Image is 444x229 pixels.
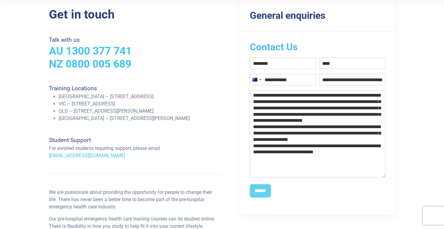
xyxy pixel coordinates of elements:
p: For enrolled students requiring support, please email [49,145,218,152]
li: VIC – [STREET_ADDRESS] [59,100,218,108]
h4: Talk with us [49,36,218,43]
a: AU 1300 377 741 [49,45,132,57]
li: [GEOGRAPHIC_DATA] – [STREET_ADDRESS][PERSON_NAME] [59,115,218,122]
a: NZ 0800 005 689 [49,58,131,70]
li: [GEOGRAPHIC_DATA] – [STREET_ADDRESS] [59,93,218,100]
h4: Student Support [49,137,218,144]
h4: Training Locations [49,85,218,92]
li: QLD – [STREET_ADDRESS][PERSON_NAME] [59,108,218,115]
h2: Contact Us [250,41,385,53]
p: We are passionate about providing the opportunity for people to change their life. There has neve... [49,189,218,211]
h3: General enquiries [250,10,385,21]
h2: Get in touch [49,7,218,22]
button: Selected country [250,74,263,85]
a: [EMAIL_ADDRESS][DOMAIN_NAME] [49,153,125,158]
